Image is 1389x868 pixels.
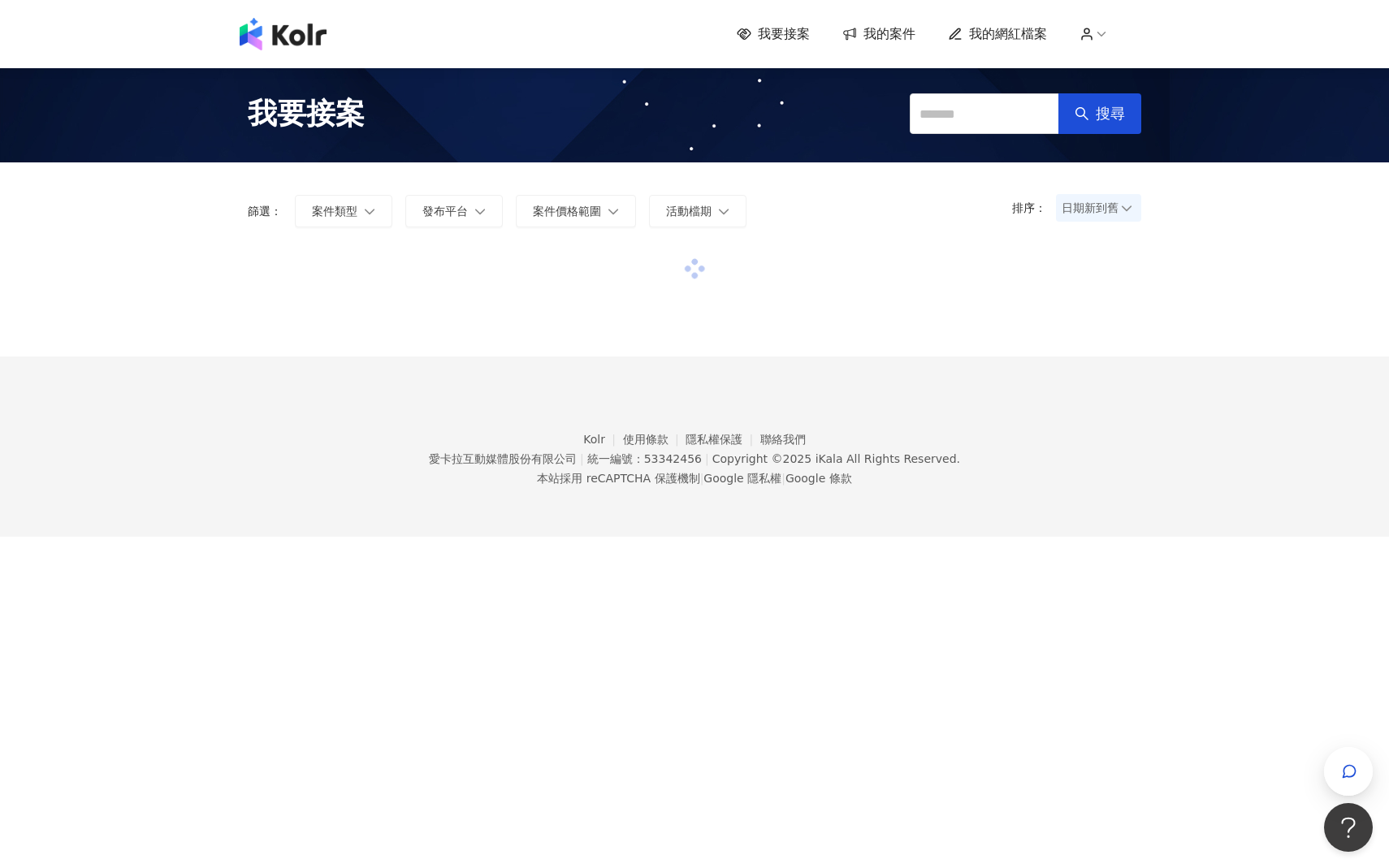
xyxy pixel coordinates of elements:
[312,205,357,218] span: 案件類型
[248,205,282,218] p: 篩選：
[537,469,851,488] span: 本站採用 reCAPTCHA 保護機制
[666,205,712,218] span: 活動檔期
[703,472,781,485] a: Google 隱私權
[1324,803,1373,852] iframe: Help Scout Beacon - Open
[863,25,915,43] span: 我的案件
[580,452,584,465] span: |
[405,195,503,227] button: 發布平台
[516,195,636,227] button: 案件價格範圍
[649,195,746,227] button: 活動檔期
[760,433,806,446] a: 聯絡我們
[737,25,810,43] a: 我要接案
[948,25,1047,43] a: 我的網紅檔案
[1062,196,1136,220] span: 日期新到舊
[295,195,392,227] button: 案件類型
[781,472,785,485] span: |
[583,433,622,446] a: Kolr
[705,452,709,465] span: |
[816,452,843,465] a: iKala
[842,25,915,43] a: 我的案件
[623,433,686,446] a: 使用條款
[533,205,601,218] span: 案件價格範圍
[248,93,365,134] span: 我要接案
[1096,105,1125,123] span: 搜尋
[785,472,852,485] a: Google 條款
[969,25,1047,43] span: 我的網紅檔案
[712,452,960,465] div: Copyright © 2025 All Rights Reserved.
[686,433,760,446] a: 隱私權保護
[758,25,810,43] span: 我要接案
[587,452,702,465] div: 統一編號：53342456
[1075,106,1089,121] span: search
[1012,201,1056,214] p: 排序：
[240,18,327,50] img: logo
[1058,93,1141,134] button: 搜尋
[429,452,577,465] div: 愛卡拉互動媒體股份有限公司
[422,205,468,218] span: 發布平台
[700,472,704,485] span: |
